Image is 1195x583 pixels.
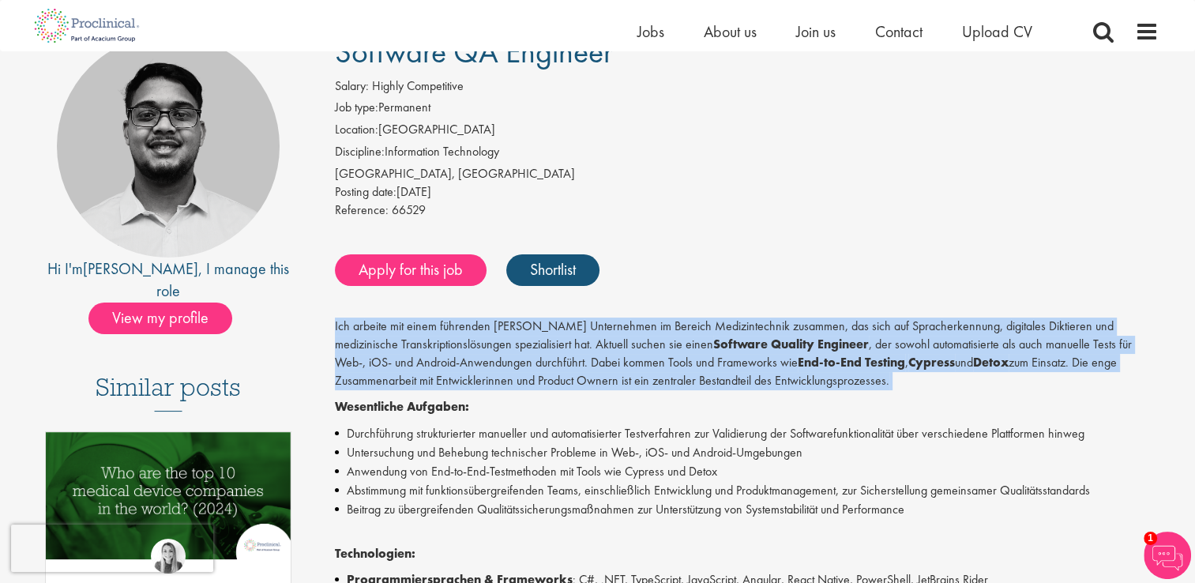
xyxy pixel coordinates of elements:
[335,99,378,117] label: Job type:
[83,258,198,279] a: [PERSON_NAME]
[57,35,280,258] img: imeage of recruiter Timothy Deschamps
[46,432,291,559] img: Top 10 Medical Device Companies 2024
[11,525,213,572] iframe: reCAPTCHA
[1144,532,1191,579] img: Chatbot
[335,398,469,415] strong: Wesentliche Aufgaben:
[335,99,1159,121] li: Permanent
[796,21,836,42] a: Join us
[704,21,757,42] a: About us
[798,354,905,370] strong: End-to-End Testing
[37,258,300,303] div: Hi I'm , I manage this role
[335,462,1159,481] li: Anwendung von End-to-End-Testmethoden mit Tools wie Cypress und Detox
[335,481,1159,500] li: Abstimmung mit funktionsübergreifenden Teams, einschließlich Entwicklung und Produktmanagement, z...
[637,21,664,42] a: Jobs
[335,183,1159,201] div: [DATE]
[908,354,955,370] strong: Cypress
[335,201,389,220] label: Reference:
[335,500,1159,519] li: Beitrag zu übergreifenden Qualitätssicherungsmaßnahmen zur Unterstützung von Systemstabilität und...
[96,374,241,412] h3: Similar posts
[962,21,1032,42] a: Upload CV
[335,121,1159,143] li: [GEOGRAPHIC_DATA]
[335,121,378,139] label: Location:
[335,545,415,562] strong: Technologien:
[973,354,1009,370] strong: Detox
[335,254,487,286] a: Apply for this job
[335,77,369,96] label: Salary:
[335,143,1159,165] li: Information Technology
[335,318,1159,389] p: Ich arbeite mit einem führenden [PERSON_NAME] Unternehmen im Bereich Medizintechnik zusammen, das...
[335,32,613,72] span: Software QA Engineer
[46,432,291,572] a: Link to a post
[88,306,248,326] a: View my profile
[713,336,869,352] strong: Software Quality Engineer
[335,424,1159,443] li: Durchführung strukturierter manueller und automatisierter Testverfahren zur Validierung der Softw...
[88,303,232,334] span: View my profile
[335,165,1159,183] div: [GEOGRAPHIC_DATA], [GEOGRAPHIC_DATA]
[372,77,464,94] span: Highly Competitive
[335,443,1159,462] li: Untersuchung und Behebung technischer Probleme in Web-, iOS- und Android-Umgebungen
[875,21,923,42] a: Contact
[335,143,385,161] label: Discipline:
[392,201,426,218] span: 66529
[506,254,599,286] a: Shortlist
[335,183,396,200] span: Posting date:
[1144,532,1157,545] span: 1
